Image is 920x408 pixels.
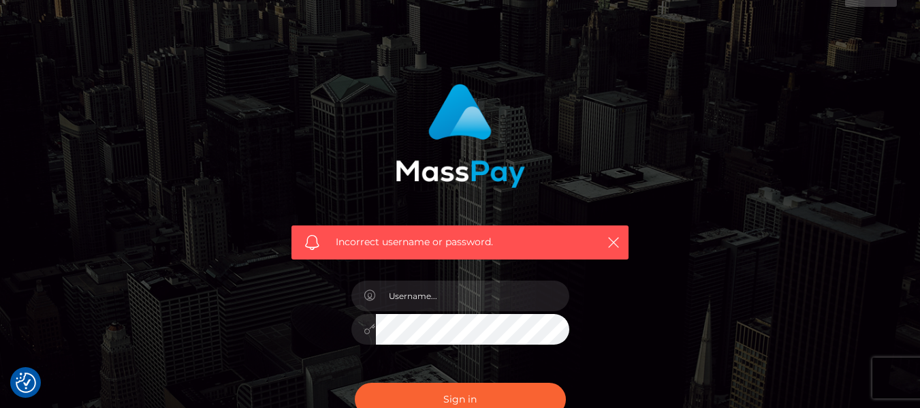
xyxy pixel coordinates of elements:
[396,84,525,188] img: MassPay Login
[16,373,36,393] img: Revisit consent button
[376,281,569,311] input: Username...
[336,235,584,249] span: Incorrect username or password.
[16,373,36,393] button: Consent Preferences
